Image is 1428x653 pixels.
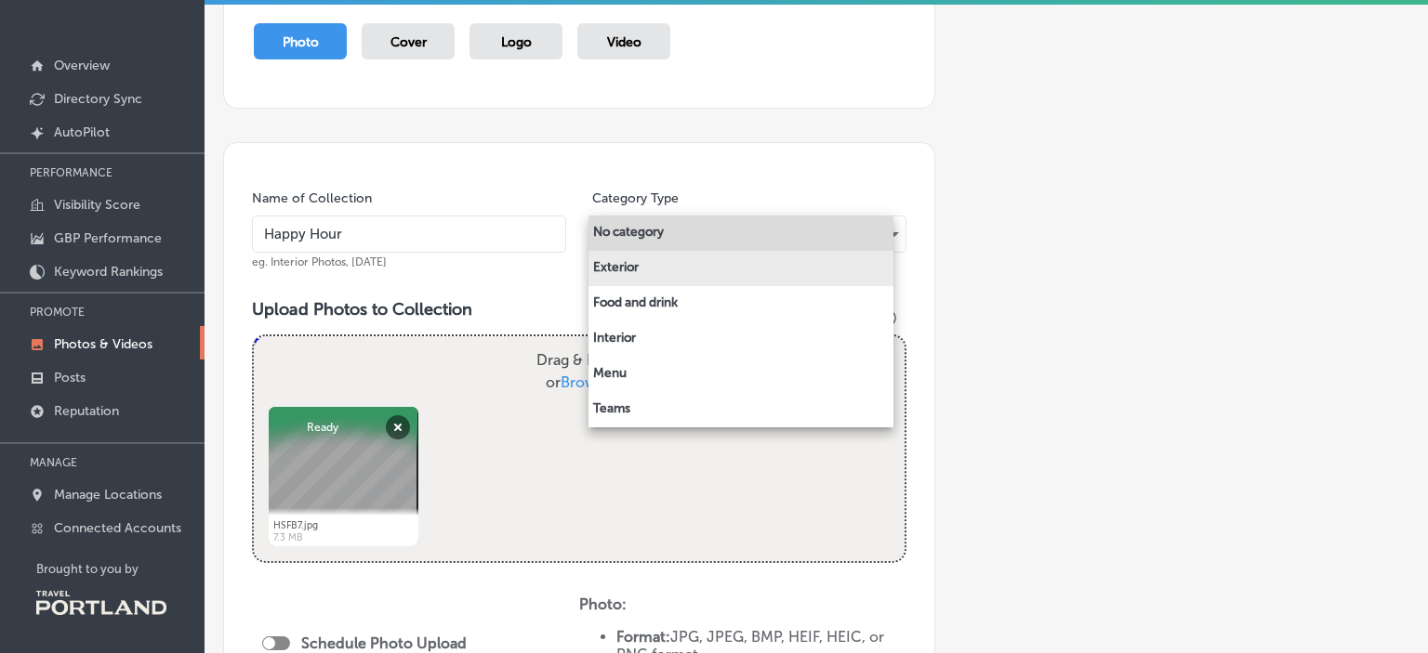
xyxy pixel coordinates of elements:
p: Posts [54,370,86,385]
li: Menu [588,357,893,392]
li: Teams [588,392,893,427]
p: Brought to you by [36,562,205,576]
li: Food and drink [588,286,893,321]
li: Exterior [588,251,893,286]
p: Manage Locations [54,487,162,503]
p: Keyword Rankings [54,264,163,280]
p: Visibility Score [54,197,140,213]
p: Overview [54,58,110,73]
li: Interior [588,321,893,357]
p: Reputation [54,403,119,419]
p: Photos & Videos [54,336,152,352]
p: GBP Performance [54,230,162,246]
p: Directory Sync [54,91,142,107]
li: No category [588,215,893,251]
p: Connected Accounts [54,520,181,536]
p: AutoPilot [54,124,110,140]
img: Travel Portland [36,591,166,615]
